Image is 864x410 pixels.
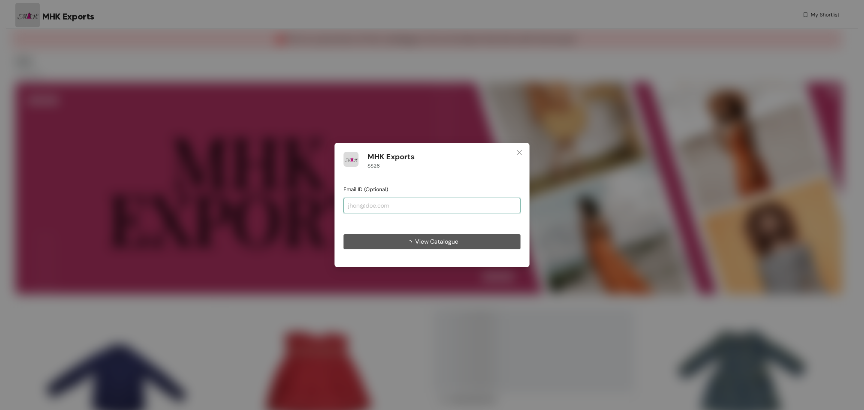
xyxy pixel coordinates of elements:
span: View Catalogue [415,237,458,246]
span: SS26 [367,162,380,170]
span: loading [406,240,415,246]
span: close [516,150,522,156]
button: View Catalogue [343,234,520,249]
img: Buyer Portal [343,152,358,167]
h1: MHK Exports [367,152,415,162]
input: jhon@doe.com [343,198,520,213]
button: Close [509,143,529,163]
span: Email ID (Optional) [343,186,388,193]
